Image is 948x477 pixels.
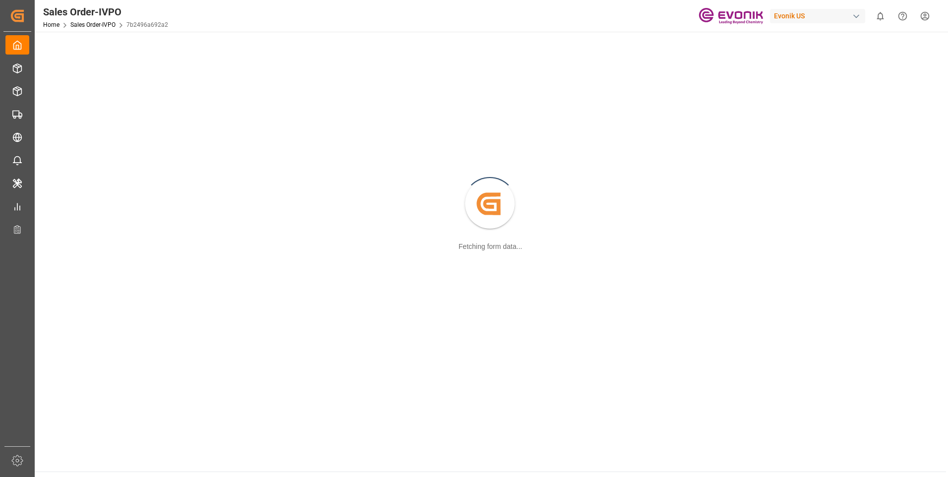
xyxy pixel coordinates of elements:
button: Evonik US [770,6,869,25]
div: Evonik US [770,9,865,23]
div: Sales Order-IVPO [43,4,168,19]
button: show 0 new notifications [869,5,891,27]
img: Evonik-brand-mark-Deep-Purple-RGB.jpeg_1700498283.jpeg [699,7,763,25]
button: Help Center [891,5,914,27]
a: Home [43,21,59,28]
div: Fetching form data... [459,241,522,252]
a: Sales Order-IVPO [70,21,116,28]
